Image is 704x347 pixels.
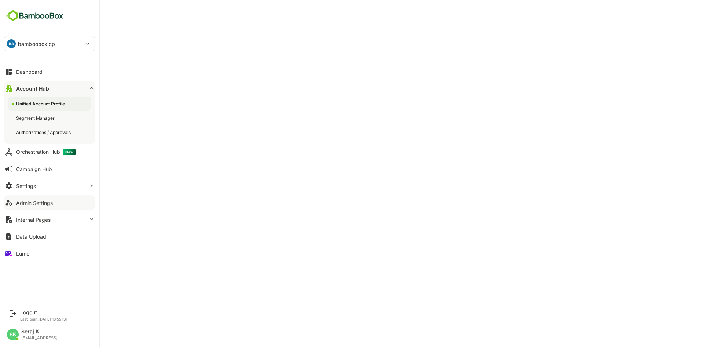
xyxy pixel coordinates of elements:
div: [EMAIL_ADDRESS] [21,336,58,340]
p: Last login: [DATE] 16:55 IST [20,317,68,321]
div: BAbambooboxicp [4,36,95,51]
button: Dashboard [4,64,95,79]
div: Account Hub [16,86,49,92]
button: Campaign Hub [4,162,95,176]
span: New [63,149,76,155]
div: SK [7,329,19,340]
div: Admin Settings [16,200,53,206]
button: Internal Pages [4,212,95,227]
div: Lumo [16,250,29,257]
div: Orchestration Hub [16,149,76,155]
p: bambooboxicp [18,40,55,48]
button: Lumo [4,246,95,261]
div: Segment Manager [16,115,56,121]
div: Authorizations / Approvals [16,129,72,135]
button: Settings [4,178,95,193]
div: Unified Account Profile [16,101,66,107]
button: Account Hub [4,81,95,96]
button: Orchestration HubNew [4,145,95,159]
div: Seraj K [21,329,58,335]
button: Admin Settings [4,195,95,210]
div: BA [7,39,16,48]
div: Internal Pages [16,217,51,223]
div: Dashboard [16,69,43,75]
div: Campaign Hub [16,166,52,172]
div: Data Upload [16,234,46,240]
div: Logout [20,309,68,315]
button: Data Upload [4,229,95,244]
div: Settings [16,183,36,189]
img: BambooboxFullLogoMark.5f36c76dfaba33ec1ec1367b70bb1252.svg [4,9,66,23]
